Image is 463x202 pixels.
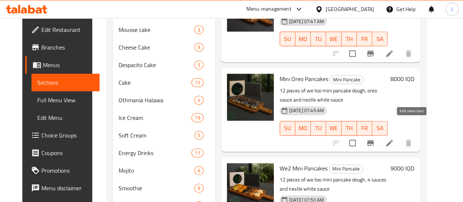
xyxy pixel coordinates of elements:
a: Edit Restaurant [25,21,100,38]
div: Mousse cake3 [113,21,215,38]
span: Othmania Halawa [119,96,194,104]
div: Mojito6 [113,162,215,179]
button: SU [280,121,295,136]
button: SU [280,32,295,46]
div: Cheese Cake9 [113,38,215,56]
span: Sections [37,78,94,87]
span: Branches [41,43,94,52]
p: 12 pieces of we too mini pancake dough, oreo sauce and nestle white sauce [280,86,388,104]
div: Othmania Halawa4 [113,91,215,109]
button: SA [372,121,388,136]
span: 5 [195,62,203,69]
span: Soft Cream [119,131,194,140]
span: J [451,5,453,13]
a: Coupons [25,144,100,162]
div: Ice Cream19 [113,109,215,126]
span: FR [360,123,369,133]
button: delete [400,134,417,152]
span: TH [344,123,354,133]
span: MO [298,123,308,133]
span: Promotions [41,166,94,175]
span: Smoothie [119,184,194,192]
button: SA [372,32,388,46]
span: Coupons [41,148,94,157]
div: items [191,148,203,157]
a: Full Menu View [31,91,100,109]
span: SA [375,123,385,133]
a: Choice Groups [25,126,100,144]
span: 11 [192,150,203,157]
span: Select to update [345,46,360,61]
span: 15 [192,79,203,86]
span: Edit Menu [37,113,94,122]
button: TU [311,32,326,46]
button: WE [326,32,341,46]
span: Menus [43,60,94,69]
span: Cheese Cake [119,43,194,52]
span: TU [314,123,323,133]
button: Branch-specific-item [362,134,379,152]
span: Select to update [345,135,360,151]
span: Mojito [119,166,194,175]
span: Choice Groups [41,131,94,140]
h6: 9000 IQD [391,163,414,173]
h6: 8000 IQD [391,74,414,84]
span: FR [360,34,369,44]
span: SA [375,34,385,44]
span: WE [329,123,339,133]
div: Smoothie6 [113,179,215,197]
span: 6 [195,185,203,192]
div: Cake [119,78,192,87]
div: items [194,25,204,34]
span: Despacito Cake [119,60,194,69]
div: items [194,166,204,175]
div: items [194,96,204,104]
span: [DATE] 07:49 AM [286,107,327,114]
button: MO [295,121,311,136]
div: items [194,60,204,69]
a: Edit menu item [385,49,394,58]
div: items [194,43,204,52]
button: TU [311,121,326,136]
span: Mini Oreo Pancakes [280,73,328,84]
span: Ice Cream [119,113,192,122]
a: Branches [25,38,100,56]
span: Edit Restaurant [41,25,94,34]
button: MO [295,32,311,46]
span: SU [283,123,292,133]
button: FR [357,121,372,136]
a: Edit Menu [31,109,100,126]
button: TH [341,32,357,46]
span: Menu disclaimer [41,184,94,192]
div: Menu-management [246,5,291,14]
div: Despacito Cake5 [113,56,215,74]
span: Mini Pancake [330,76,363,84]
span: TH [344,34,354,44]
button: Branch-specific-item [362,45,379,62]
div: items [194,131,204,140]
span: SU [283,34,292,44]
span: Mousse cake [119,25,194,34]
span: [DATE] 07:47 AM [286,18,327,25]
button: delete [400,45,417,62]
div: [GEOGRAPHIC_DATA] [326,5,374,13]
span: 19 [192,114,203,121]
span: Energy Drinks [119,148,192,157]
a: Menu disclaimer [25,179,100,197]
p: 12 pieces of we too mini pancake dough, 4 sauces and nestle white sauce [280,175,388,194]
div: Mini Pancake [330,75,364,84]
div: items [191,113,203,122]
span: Mini Pancake [329,165,363,173]
span: TU [314,34,323,44]
div: Soft Cream5 [113,126,215,144]
a: Promotions [25,162,100,179]
span: 4 [195,97,203,104]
